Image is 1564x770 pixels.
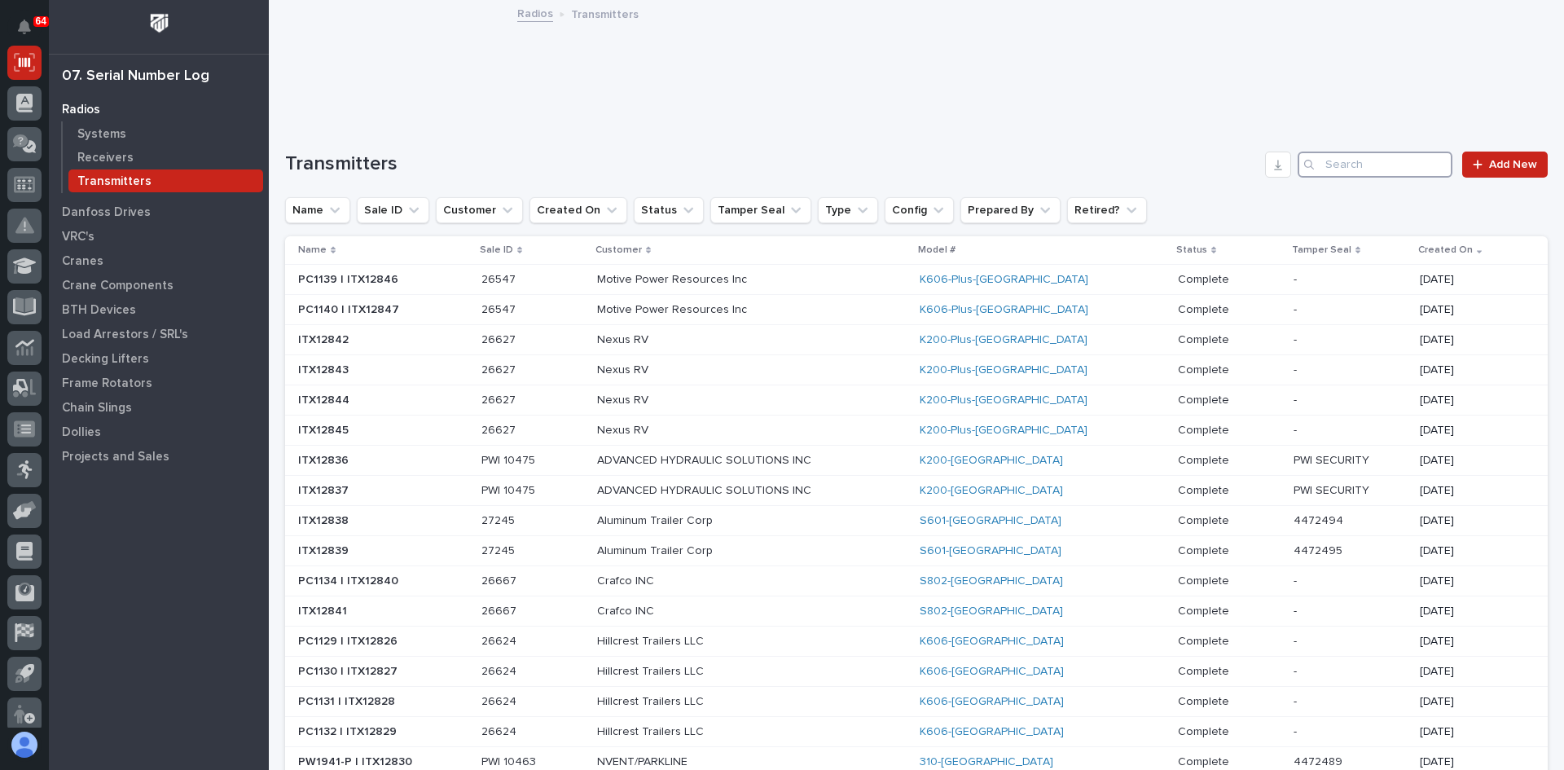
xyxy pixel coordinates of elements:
p: PWI 10475 [481,451,538,468]
p: Complete [1178,330,1232,347]
p: ITX12839 [298,541,352,558]
a: K200-[GEOGRAPHIC_DATA] [920,454,1063,468]
p: Nexus RV [597,424,882,438]
input: Search [1298,152,1452,178]
p: Complete [1178,722,1232,739]
tr: ITX12843ITX12843 2662726627 Nexus RVK200-Plus-[GEOGRAPHIC_DATA] CompleteComplete -- [DATE] [285,355,1548,385]
p: 26547 [481,270,519,287]
p: PC1129 | ITX12826 [298,631,401,649]
button: Prepared By [960,197,1061,223]
button: Status [634,197,704,223]
p: PC1134 | ITX12840 [298,571,402,588]
p: Complete [1178,360,1232,377]
p: Hillcrest Trailers LLC [597,695,882,709]
p: Complete [1178,631,1232,649]
p: 26624 [481,722,520,739]
p: Aluminum Trailer Corp [597,514,882,528]
p: BTH Devices [62,303,136,318]
a: Add New [1462,152,1548,178]
p: [DATE] [1420,725,1522,739]
a: Dollies [49,420,269,444]
tr: ITX12837ITX12837 PWI 10475PWI 10475 ADVANCED HYDRAULIC SOLUTIONS INCK200-[GEOGRAPHIC_DATA] Comple... [285,476,1548,506]
p: Motive Power Resources Inc [597,303,882,317]
p: [DATE] [1420,273,1522,287]
button: Config [885,197,954,223]
p: Nexus RV [597,333,882,347]
button: Sale ID [357,197,429,223]
p: Complete [1178,571,1232,588]
p: ITX12844 [298,390,353,407]
p: - [1294,270,1300,287]
p: ADVANCED HYDRAULIC SOLUTIONS INC [597,484,882,498]
p: PW1941-P | ITX12830 [298,752,415,769]
a: S802-[GEOGRAPHIC_DATA] [920,605,1063,618]
p: Complete [1178,662,1232,679]
a: K606-[GEOGRAPHIC_DATA] [920,695,1064,709]
p: Motive Power Resources Inc [597,273,882,287]
span: Add New [1489,159,1537,170]
p: Sale ID [480,241,513,259]
p: 26667 [481,571,520,588]
p: ITX12845 [298,420,352,438]
p: PWI SECURITY [1294,481,1373,498]
button: Name [285,197,350,223]
a: Radios [49,97,269,121]
button: Created On [529,197,627,223]
div: Notifications64 [20,20,42,46]
a: Radios [517,3,553,22]
tr: PC1131 | ITX12828PC1131 | ITX12828 2662426624 Hillcrest Trailers LLCK606-[GEOGRAPHIC_DATA] Comple... [285,686,1548,716]
a: K606-[GEOGRAPHIC_DATA] [920,665,1064,679]
p: Tamper Seal [1292,241,1351,259]
p: Complete [1178,300,1232,317]
p: - [1294,330,1300,347]
p: Projects and Sales [62,450,169,464]
p: [DATE] [1420,394,1522,407]
a: BTH Devices [49,297,269,322]
tr: ITX12836ITX12836 PWI 10475PWI 10475 ADVANCED HYDRAULIC SOLUTIONS INCK200-[GEOGRAPHIC_DATA] Comple... [285,446,1548,476]
p: PC1139 | ITX12846 [298,270,402,287]
p: [DATE] [1420,484,1522,498]
p: - [1294,420,1300,438]
p: ITX12841 [298,601,350,618]
p: Complete [1178,752,1232,769]
p: Complete [1178,270,1232,287]
a: Danfoss Drives [49,200,269,224]
button: Retired? [1067,197,1147,223]
a: K606-Plus-[GEOGRAPHIC_DATA] [920,273,1088,287]
tr: PC1132 | ITX12829PC1132 | ITX12829 2662426624 Hillcrest Trailers LLCK606-[GEOGRAPHIC_DATA] Comple... [285,716,1548,746]
p: 26624 [481,692,520,709]
a: Transmitters [63,169,269,192]
p: 26627 [481,390,519,407]
a: S601-[GEOGRAPHIC_DATA] [920,544,1061,558]
p: [DATE] [1420,514,1522,528]
p: - [1294,300,1300,317]
a: Decking Lifters [49,346,269,371]
p: 26667 [481,601,520,618]
p: Created On [1418,241,1473,259]
p: [DATE] [1420,574,1522,588]
p: Chain Slings [62,401,132,416]
p: Customer [595,241,642,259]
p: Receivers [77,151,134,165]
a: K200-Plus-[GEOGRAPHIC_DATA] [920,363,1087,377]
p: Crane Components [62,279,174,293]
tr: ITX12845ITX12845 2662726627 Nexus RVK200-Plus-[GEOGRAPHIC_DATA] CompleteComplete -- [DATE] [285,416,1548,446]
a: Frame Rotators [49,371,269,395]
p: [DATE] [1420,544,1522,558]
p: PC1130 | ITX12827 [298,662,401,679]
p: Decking Lifters [62,352,149,367]
p: - [1294,692,1300,709]
tr: PC1139 | ITX12846PC1139 | ITX12846 2654726547 Motive Power Resources IncK606-Plus-[GEOGRAPHIC_DAT... [285,265,1548,295]
a: VRC's [49,224,269,249]
p: Dollies [62,425,101,440]
p: 64 [36,15,46,27]
p: [DATE] [1420,605,1522,618]
p: Complete [1178,511,1232,528]
div: 07. Serial Number Log [62,68,209,86]
p: ITX12842 [298,330,352,347]
p: - [1294,722,1300,739]
p: Name [298,241,327,259]
p: - [1294,631,1300,649]
p: 26624 [481,631,520,649]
